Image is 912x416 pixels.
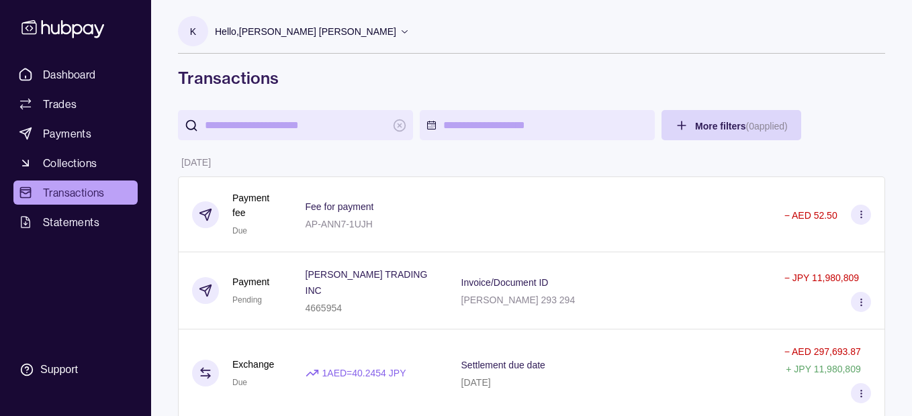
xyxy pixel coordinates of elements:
[13,180,138,205] a: Transactions
[40,362,78,377] div: Support
[461,377,491,388] p: [DATE]
[13,151,138,175] a: Collections
[784,272,859,283] p: − JPY 11,980,809
[13,210,138,234] a: Statements
[13,121,138,146] a: Payments
[215,24,396,39] p: Hello, [PERSON_NAME] [PERSON_NAME]
[306,201,374,212] p: Fee for payment
[232,357,274,372] p: Exchange
[786,364,860,374] p: + JPY 11,980,809
[695,121,788,132] span: More filters
[461,360,545,370] p: Settlement due date
[181,157,211,168] p: [DATE]
[461,277,549,288] p: Invoice/Document ID
[784,210,837,221] p: − AED 52.50
[306,219,373,229] p: AP-ANN7-1UJH
[13,356,138,384] a: Support
[13,92,138,116] a: Trades
[306,269,428,296] p: [PERSON_NAME] TRADING INC
[662,110,801,140] button: More filters(0applied)
[13,62,138,87] a: Dashboard
[43,185,105,201] span: Transactions
[232,274,269,289] p: Payment
[178,67,885,89] h1: Transactions
[205,110,386,140] input: search
[232,226,247,236] span: Due
[43,66,96,83] span: Dashboard
[43,125,91,142] span: Payments
[306,303,343,313] p: 4665954
[461,295,576,305] p: [PERSON_NAME] 293 294
[43,214,99,230] span: Statements
[232,378,247,387] span: Due
[43,155,97,171] span: Collections
[232,295,262,305] span: Pending
[745,121,787,132] p: ( 0 applied)
[43,96,77,112] span: Trades
[190,24,196,39] p: K
[232,191,279,220] p: Payment fee
[322,366,406,380] p: 1 AED = 40.2454 JPY
[784,346,861,357] p: − AED 297,693.87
